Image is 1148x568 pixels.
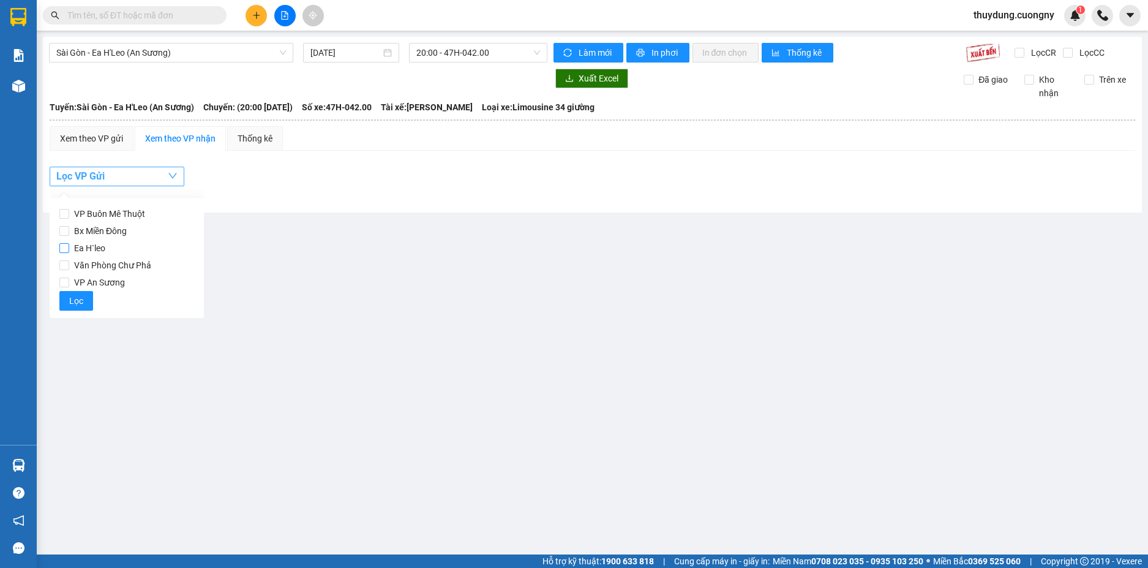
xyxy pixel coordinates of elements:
span: VP Buôn Mê Thuột [69,205,150,222]
div: 0814044444 [105,55,204,72]
span: Chuyến: (20:00 [DATE]) [203,100,293,114]
span: Hỗ trợ kỹ thuật: [542,555,654,568]
input: Tìm tên, số ĐT hoặc mã đơn [67,9,212,22]
div: [PERSON_NAME] [105,40,204,55]
span: Bx Miền Đông [69,222,132,240]
span: Làm mới [579,46,613,59]
button: caret-down [1119,5,1141,26]
span: bar-chart [771,48,782,58]
div: Xem theo VP gửi [60,132,123,145]
div: Nha Khoa Valis [10,40,96,69]
button: file-add [274,5,296,26]
span: Nhận: [105,12,133,25]
span: | [663,555,665,568]
span: Lọc CC [1075,46,1106,59]
div: 0843218218 [10,69,96,86]
span: Lọc [69,294,83,308]
span: search [51,11,59,20]
sup: 1 [1076,6,1085,14]
span: Miền Nam [773,555,923,568]
span: 20:00 - 47H-042.00 [416,44,540,62]
span: Ea H`leo [69,240,110,257]
div: Bx Miền Đông [105,10,204,40]
div: VP Buôn Mê Thuột [10,10,96,40]
span: sync [563,48,574,58]
span: Cung cấp máy in - giấy in: [674,555,770,568]
span: 1 [1078,6,1082,14]
button: In đơn chọn [692,43,759,62]
button: bar-chartThống kê [762,43,833,62]
button: Lọc VP Gửi [50,167,184,186]
span: copyright [1080,557,1089,566]
span: caret-down [1125,10,1136,21]
span: | [1030,555,1032,568]
span: Sài Gòn - Ea H'Leo (An Sương) [56,44,286,62]
span: notification [13,515,24,526]
span: Lọc VP Gửi [56,169,105,184]
b: Tuyến: Sài Gòn - Ea H'Leo (An Sương) [50,102,194,112]
span: download [565,74,574,84]
span: Gửi: [10,12,29,25]
div: Thống kê [238,132,272,145]
span: Văn Phòng Chư Phả [69,257,156,274]
img: solution-icon [12,49,25,62]
span: Xuất Excel [579,72,618,85]
span: message [13,542,24,554]
span: ⚪️ [926,559,930,564]
span: In phơi [651,46,680,59]
span: Loại xe: Limousine 34 giường [482,100,595,114]
img: icon-new-feature [1070,10,1081,21]
span: plus [252,11,261,20]
button: aim [302,5,324,26]
img: phone-icon [1097,10,1108,21]
div: Xem theo VP nhận [145,132,216,145]
span: Tài xế: [PERSON_NAME] [381,100,473,114]
button: Lọc [59,291,93,311]
strong: 0369 525 060 [968,556,1021,566]
strong: 1900 633 818 [601,556,654,566]
span: down [168,171,178,181]
button: plus [246,5,267,26]
input: 14/09/2025 [310,46,381,59]
span: thuydung.cuongny [964,7,1064,23]
span: Lọc CR [1026,46,1058,59]
strong: 0708 023 035 - 0935 103 250 [811,556,923,566]
img: warehouse-icon [12,80,25,93]
button: printerIn phơi [626,43,689,62]
span: Trên xe [1094,73,1131,86]
span: VP An Sương [69,274,130,291]
img: 9k= [966,43,1000,62]
button: syncLàm mới [553,43,623,62]
span: file-add [280,11,289,20]
img: warehouse-icon [12,459,25,472]
span: Đã giao [974,73,1013,86]
span: Thống kê [787,46,823,59]
img: logo-vxr [10,8,26,26]
button: downloadXuất Excel [555,69,628,88]
span: Số xe: 47H-042.00 [302,100,372,114]
span: printer [636,48,647,58]
span: aim [309,11,317,20]
span: Kho nhận [1034,73,1076,100]
span: question-circle [13,487,24,499]
span: Miền Bắc [933,555,1021,568]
